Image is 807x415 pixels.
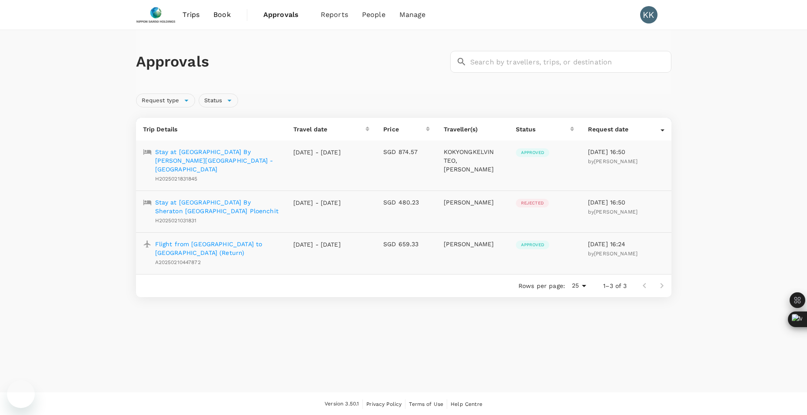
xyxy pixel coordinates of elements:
p: Trip Details [143,125,279,134]
a: Flight from [GEOGRAPHIC_DATA] to [GEOGRAPHIC_DATA] (Return) [155,240,279,257]
p: Rows per page: [518,281,565,290]
div: Price [383,125,425,134]
p: SGD 659.33 [383,240,429,248]
span: Approved [516,242,549,248]
span: H2025021831845 [155,176,198,182]
div: Request type [136,94,196,107]
img: Nippon Sanso Holdings Singapore Pte Ltd [136,5,176,24]
span: Help Centre [451,401,482,407]
span: Version 3.50.1 [325,400,359,408]
div: Status [199,94,238,107]
div: 25 [568,279,589,292]
div: Request date [588,125,661,134]
span: A20250210447872 [155,259,201,265]
h1: Approvals [136,53,447,71]
p: 1–3 of 3 [603,281,627,290]
p: [DATE] - [DATE] [293,240,341,249]
input: Search by travellers, trips, or destination [470,51,671,73]
span: [PERSON_NAME] [594,209,638,215]
span: H2025021031831 [155,218,197,224]
span: by [588,209,638,215]
span: [PERSON_NAME] [594,251,638,257]
div: Travel date [293,125,366,134]
span: People [362,10,385,20]
p: [DATE] - [DATE] [293,198,341,207]
a: Stay at [GEOGRAPHIC_DATA] By Sheraton [GEOGRAPHIC_DATA] Ploenchit [155,198,279,215]
span: [PERSON_NAME] [594,158,638,164]
p: [DATE] 16:24 [588,240,664,248]
p: [DATE] 16:50 [588,147,664,156]
span: Manage [399,10,426,20]
span: Status [199,97,227,105]
p: [DATE] - [DATE] [293,148,341,157]
span: Book [213,10,231,20]
p: KOKYONGKELVIN TEO, [PERSON_NAME] [444,147,502,174]
p: [PERSON_NAME] [444,198,502,207]
p: SGD 874.57 [383,147,429,156]
span: Trips [183,10,199,20]
a: Help Centre [451,399,482,409]
span: Terms of Use [409,401,443,407]
span: Rejected [516,200,549,206]
span: Reports [321,10,348,20]
span: by [588,251,638,257]
p: [DATE] 16:50 [588,198,664,207]
span: Request type [136,97,185,105]
span: Approvals [263,10,307,20]
span: Approved [516,150,549,156]
div: Status [516,125,570,134]
a: Terms of Use [409,399,443,409]
span: Privacy Policy [366,401,402,407]
span: by [588,158,638,164]
iframe: Button to launch messaging window [7,380,35,408]
a: Stay at [GEOGRAPHIC_DATA] By [PERSON_NAME][GEOGRAPHIC_DATA] - [GEOGRAPHIC_DATA] [155,147,279,174]
p: Traveller(s) [444,125,502,134]
p: [PERSON_NAME] [444,240,502,248]
p: SGD 480.23 [383,198,429,207]
a: Privacy Policy [366,399,402,409]
div: KK [640,6,658,23]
